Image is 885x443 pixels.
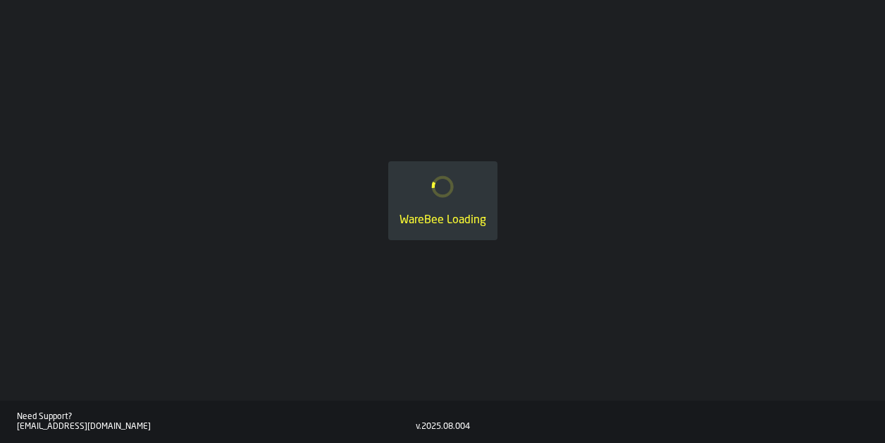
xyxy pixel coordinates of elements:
[421,422,470,432] div: 2025.08.004
[17,412,416,432] a: Need Support?[EMAIL_ADDRESS][DOMAIN_NAME]
[400,212,486,229] div: WareBee Loading
[17,412,416,422] div: Need Support?
[17,422,416,432] div: [EMAIL_ADDRESS][DOMAIN_NAME]
[416,422,421,432] div: v.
